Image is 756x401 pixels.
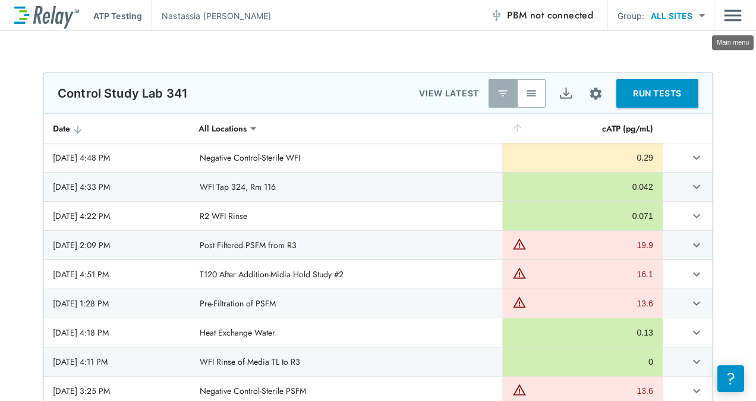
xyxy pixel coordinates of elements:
img: Settings Icon [588,86,603,101]
div: [DATE] 4:48 PM [53,152,181,164]
div: [DATE] 1:28 PM [53,297,181,309]
div: [DATE] 4:18 PM [53,327,181,339]
button: expand row [686,293,707,314]
img: Export Icon [559,86,574,101]
button: expand row [686,148,707,168]
div: [DATE] 4:51 PM [53,268,181,280]
p: Group: [618,10,644,22]
p: Control Study Lab 341 [58,86,188,101]
td: WFI Rinse of Media TL to R3 [190,347,502,376]
div: [DATE] 4:33 PM [53,181,181,193]
div: 16.1 [530,268,653,280]
img: Warning [512,237,527,251]
button: PBM not connected [486,4,598,27]
td: Negative Control-Sterile WFI [190,143,502,172]
img: Warning [512,295,527,309]
div: 0.071 [512,210,653,222]
img: Latest [497,87,509,99]
img: LuminUltra Relay [14,3,79,29]
button: expand row [686,352,707,372]
img: Warning [512,266,527,280]
div: cATP (pg/mL) [512,121,653,136]
div: 0.29 [512,152,653,164]
button: expand row [686,177,707,197]
td: T120 After Addition-Midia Hold Study #2 [190,260,502,289]
div: [DATE] 3:25 PM [53,385,181,397]
button: Export [552,79,580,108]
p: VIEW LATEST [419,86,479,101]
button: RUN TESTS [616,79,698,108]
td: WFI Tap 324, Rm 116 [190,173,502,201]
p: Nastassia [PERSON_NAME] [162,10,271,22]
button: Site setup [580,78,612,109]
div: [DATE] 4:22 PM [53,210,181,222]
div: 13.6 [530,385,653,397]
iframe: Resource center [717,365,744,392]
img: View All [525,87,537,99]
p: ATP Testing [93,10,142,22]
img: Drawer Icon [724,4,742,27]
span: PBM [507,7,593,24]
div: [DATE] 4:11 PM [53,356,181,368]
td: R2 WFI Rinse [190,202,502,230]
div: 0 [512,356,653,368]
button: Main menu [724,4,742,27]
button: expand row [686,235,707,255]
div: 13.6 [530,297,653,309]
img: Warning [512,383,527,397]
img: Offline Icon [490,10,502,21]
button: expand row [686,264,707,284]
div: All Locations [190,117,255,140]
div: 19.9 [530,239,653,251]
td: Pre-Filtration of PSFM [190,289,502,318]
button: expand row [686,322,707,343]
td: Heat Exchange Water [190,318,502,347]
div: 0.13 [512,327,653,339]
button: expand row [686,206,707,226]
button: expand row [686,381,707,401]
div: Main menu [712,35,754,49]
span: not connected [530,8,593,22]
th: Date [43,114,190,143]
td: Post Filtered PSFM from R3 [190,231,502,259]
div: [DATE] 2:09 PM [53,239,181,251]
div: 0.042 [512,181,653,193]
